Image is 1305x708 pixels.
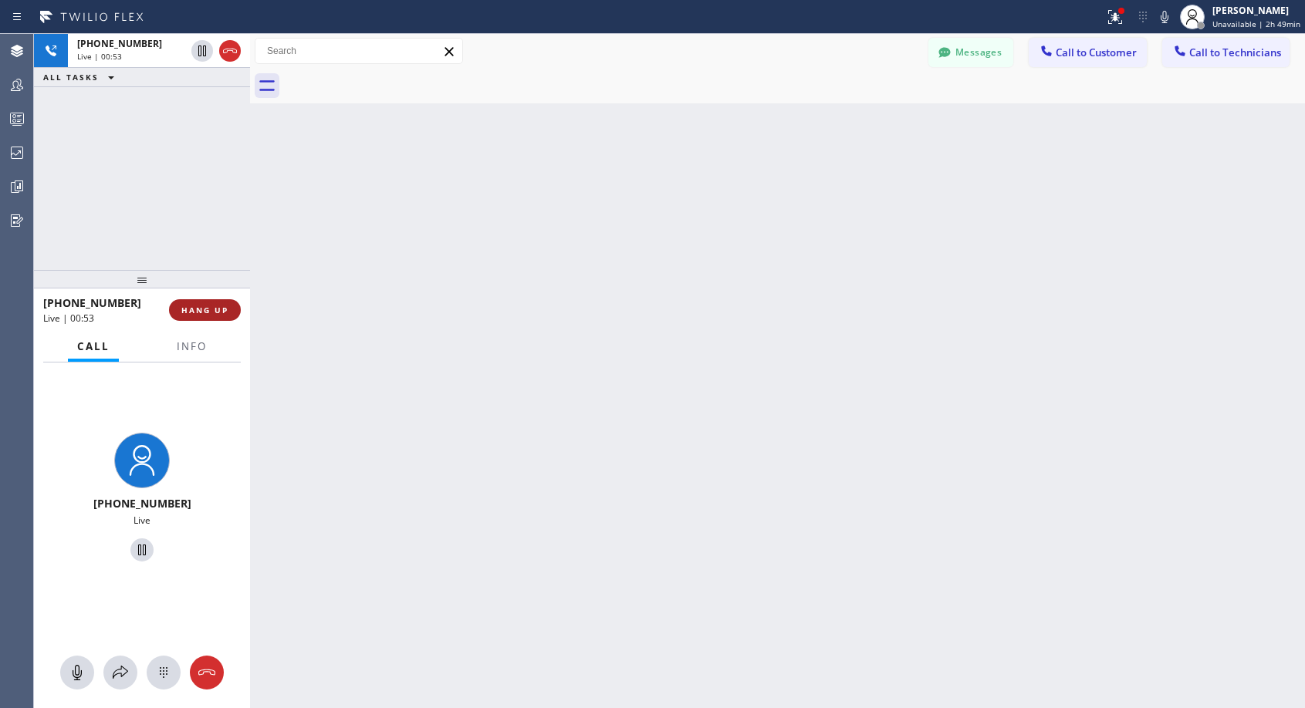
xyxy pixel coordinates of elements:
span: Live [134,514,150,527]
span: [PHONE_NUMBER] [43,295,141,310]
input: Search [255,39,462,63]
button: Messages [928,38,1013,67]
span: Call to Customer [1056,46,1137,59]
span: [PHONE_NUMBER] [77,37,162,50]
button: Hang up [219,40,241,62]
button: Hang up [190,656,224,689]
span: Live | 00:53 [77,51,122,62]
button: Mute [60,656,94,689]
div: [PERSON_NAME] [1212,4,1300,17]
span: Info [177,339,207,353]
button: Call to Technicians [1162,38,1290,67]
button: Open dialpad [147,656,181,689]
button: Hold Customer [191,40,213,62]
button: ALL TASKS [34,68,130,86]
button: Call to Customer [1029,38,1147,67]
span: Unavailable | 2h 49min [1212,19,1300,29]
span: ALL TASKS [43,72,99,83]
button: Mute [1154,6,1175,28]
span: Call to Technicians [1189,46,1281,59]
span: HANG UP [181,305,228,315]
button: HANG UP [169,299,241,321]
button: Open directory [103,656,137,689]
span: Call [77,339,110,353]
button: Info [167,332,216,362]
span: [PHONE_NUMBER] [93,496,191,511]
span: Live | 00:53 [43,312,94,325]
button: Call [68,332,119,362]
button: Hold Customer [130,538,154,561]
